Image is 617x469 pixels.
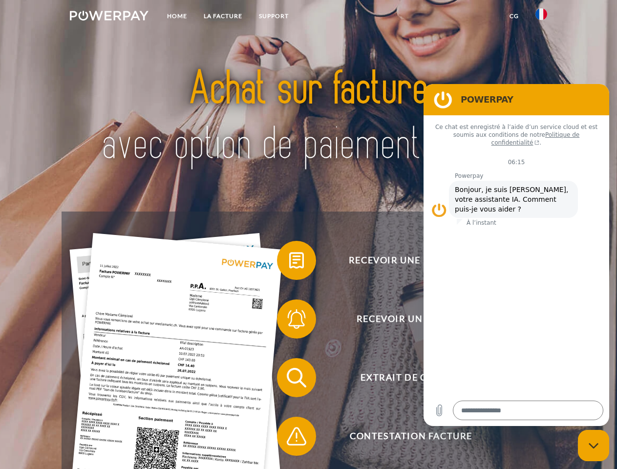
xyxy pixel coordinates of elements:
[251,7,297,25] a: Support
[291,299,531,339] span: Recevoir un rappel?
[70,11,149,21] img: logo-powerpay-white.svg
[93,47,524,187] img: title-powerpay_fr.svg
[291,358,531,397] span: Extrait de compte
[291,417,531,456] span: Contestation Facture
[535,8,547,20] img: fr
[277,358,531,397] button: Extrait de compte
[501,7,527,25] a: CG
[291,241,531,280] span: Recevoir une facture ?
[284,307,309,331] img: qb_bell.svg
[277,417,531,456] button: Contestation Facture
[578,430,609,461] iframe: Bouton de lancement de la fenêtre de messagerie, conversation en cours
[284,248,309,273] img: qb_bill.svg
[424,84,609,426] iframe: Fenêtre de messagerie
[277,241,531,280] button: Recevoir une facture ?
[277,299,531,339] button: Recevoir un rappel?
[284,365,309,390] img: qb_search.svg
[159,7,195,25] a: Home
[195,7,251,25] a: LA FACTURE
[284,424,309,448] img: qb_warning.svg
